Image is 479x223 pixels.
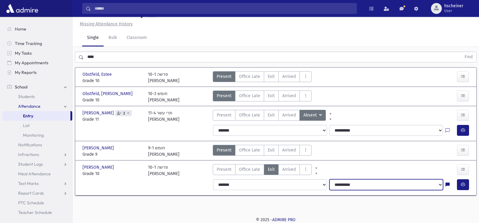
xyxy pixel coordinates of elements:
a: Missing Attendance History [77,21,133,27]
div: AttTypes [213,145,312,158]
span: Exit [268,73,275,80]
span: My Reports [15,70,37,75]
span: Arrived [282,93,296,99]
span: [PERSON_NAME] [83,145,115,151]
span: Grade 11 [83,116,142,123]
span: Exit [268,93,275,99]
span: Arrived [282,166,296,173]
span: Teacher Schedule [18,210,52,215]
span: Entry [23,113,33,119]
span: Exit [268,147,275,153]
span: Exit [268,112,275,118]
div: 10-1 פרשה [PERSON_NAME] [148,71,180,84]
span: Office Late [239,93,260,99]
a: Teacher Schedule [2,208,72,217]
a: Classroom [122,30,152,46]
span: Meal Attendance [18,171,51,177]
a: Notifications [2,140,72,150]
span: Grade 10 [83,170,142,177]
span: [PERSON_NAME] [83,164,115,170]
span: Office Late [239,166,260,173]
button: Find [461,52,476,62]
span: Grade 10 [83,97,142,103]
span: Time Tracking [15,41,42,46]
div: 9-1 חומש [PERSON_NAME] [148,145,180,158]
span: 2 [122,111,126,115]
span: My Appointments [15,60,48,65]
a: Test Marks [2,179,72,188]
span: Exit [268,166,275,173]
span: Office Late [239,73,260,80]
div: AttTypes [213,110,326,123]
span: Present [217,112,231,118]
u: Missing Attendance History [80,21,133,27]
span: Notifications [18,142,42,148]
a: Monitoring [2,130,72,140]
input: Search [91,3,357,14]
span: [PERSON_NAME] [83,110,115,116]
span: Attendance [18,104,40,109]
span: Infractions [18,152,39,157]
a: Time Tracking [2,39,72,48]
span: User [444,8,463,13]
span: Obstfeld, Estee [83,71,113,78]
div: © 2025 - [82,217,469,223]
div: 11-4 תרי עשר [PERSON_NAME] [148,110,180,123]
span: Office Late [239,147,260,153]
a: Single [82,30,104,46]
span: Obstfeld, [PERSON_NAME] [83,91,134,97]
span: Absent [303,112,318,119]
a: My Reports [2,68,72,77]
span: Arrived [282,73,296,80]
a: Home [2,24,72,34]
span: Grade 9 [83,151,142,158]
span: My Tasks [15,50,32,56]
button: Absent [299,110,326,121]
span: Grade 10 [83,78,142,84]
a: Entry [2,111,70,121]
span: List [23,123,30,128]
a: School [2,82,72,92]
a: Student Logs [2,159,72,169]
span: Student Logs [18,161,43,167]
span: Arrived [282,147,296,153]
span: hscheiner [444,4,463,8]
a: Students [2,92,72,101]
div: AttTypes [213,71,312,84]
span: PTC Schedule [18,200,44,205]
a: Bulk [104,30,122,46]
div: 10-3 חומש [PERSON_NAME] [148,91,180,103]
a: My Tasks [2,48,72,58]
a: List [2,121,72,130]
span: Arrived [282,112,296,118]
a: Report Cards [2,188,72,198]
span: School [15,84,28,90]
a: Infractions [2,150,72,159]
span: Present [217,166,231,173]
span: Home [15,26,26,32]
span: Office Late [239,112,260,118]
span: Present [217,147,231,153]
span: Test Marks [18,181,39,186]
span: Students [18,94,35,99]
div: AttTypes [213,164,312,177]
img: AdmirePro [5,2,40,14]
a: My Appointments [2,58,72,68]
div: 10-1 פרשה [PERSON_NAME] [148,164,180,177]
a: Attendance [2,101,72,111]
div: AttTypes [213,91,312,103]
a: Meal Attendance [2,169,72,179]
span: Monitoring [23,132,44,138]
span: Present [217,93,231,99]
span: Report Cards [18,190,44,196]
a: PTC Schedule [2,198,72,208]
span: Present [217,73,231,80]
